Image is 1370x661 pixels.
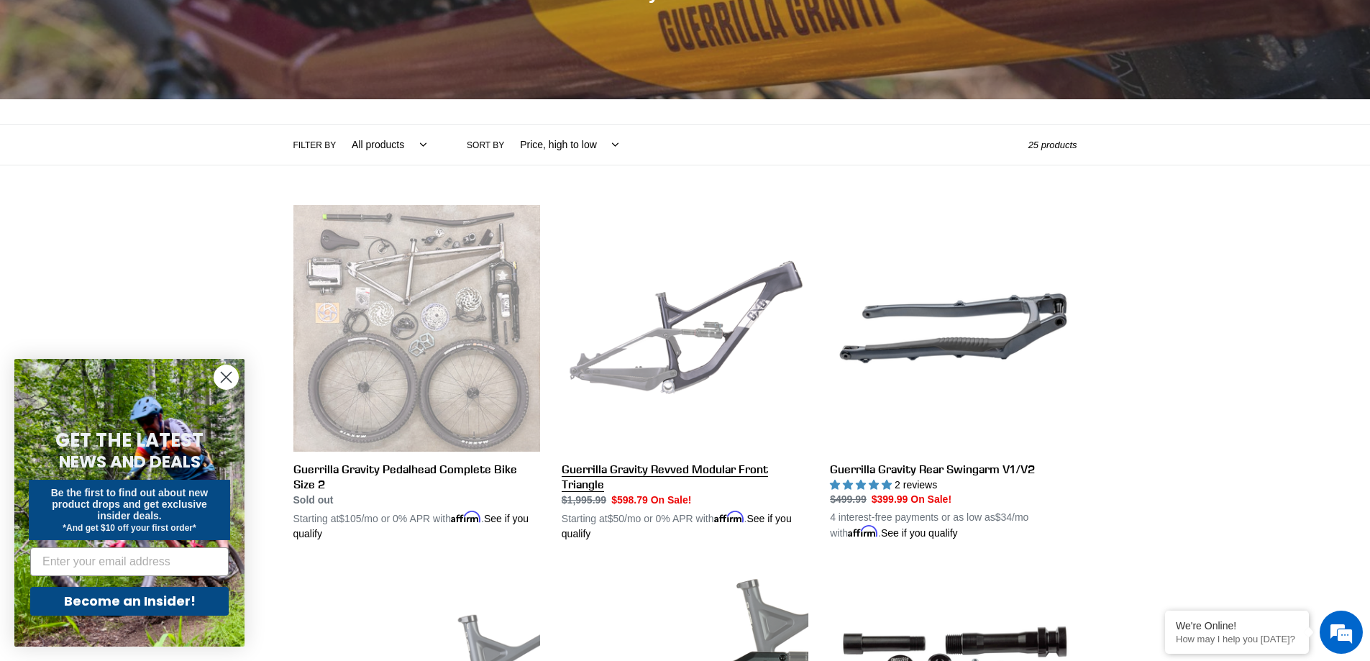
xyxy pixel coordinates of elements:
[96,81,263,99] div: Chat with us now
[59,450,201,473] span: NEWS AND DEALS
[1176,620,1298,632] div: We're Online!
[83,181,198,327] span: We're online!
[51,487,209,521] span: Be the first to find out about new product drops and get exclusive insider deals.
[467,139,504,152] label: Sort by
[7,393,274,443] textarea: Type your message and hit 'Enter'
[1028,140,1077,150] span: 25 products
[30,547,229,576] input: Enter your email address
[30,587,229,616] button: Become an Insider!
[293,139,337,152] label: Filter by
[55,427,204,453] span: GET THE LATEST
[236,7,270,42] div: Minimize live chat window
[214,365,239,390] button: Close dialog
[16,79,37,101] div: Navigation go back
[1176,634,1298,644] p: How may I help you today?
[46,72,82,108] img: d_696896380_company_1647369064580_696896380
[63,523,196,533] span: *And get $10 off your first order*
